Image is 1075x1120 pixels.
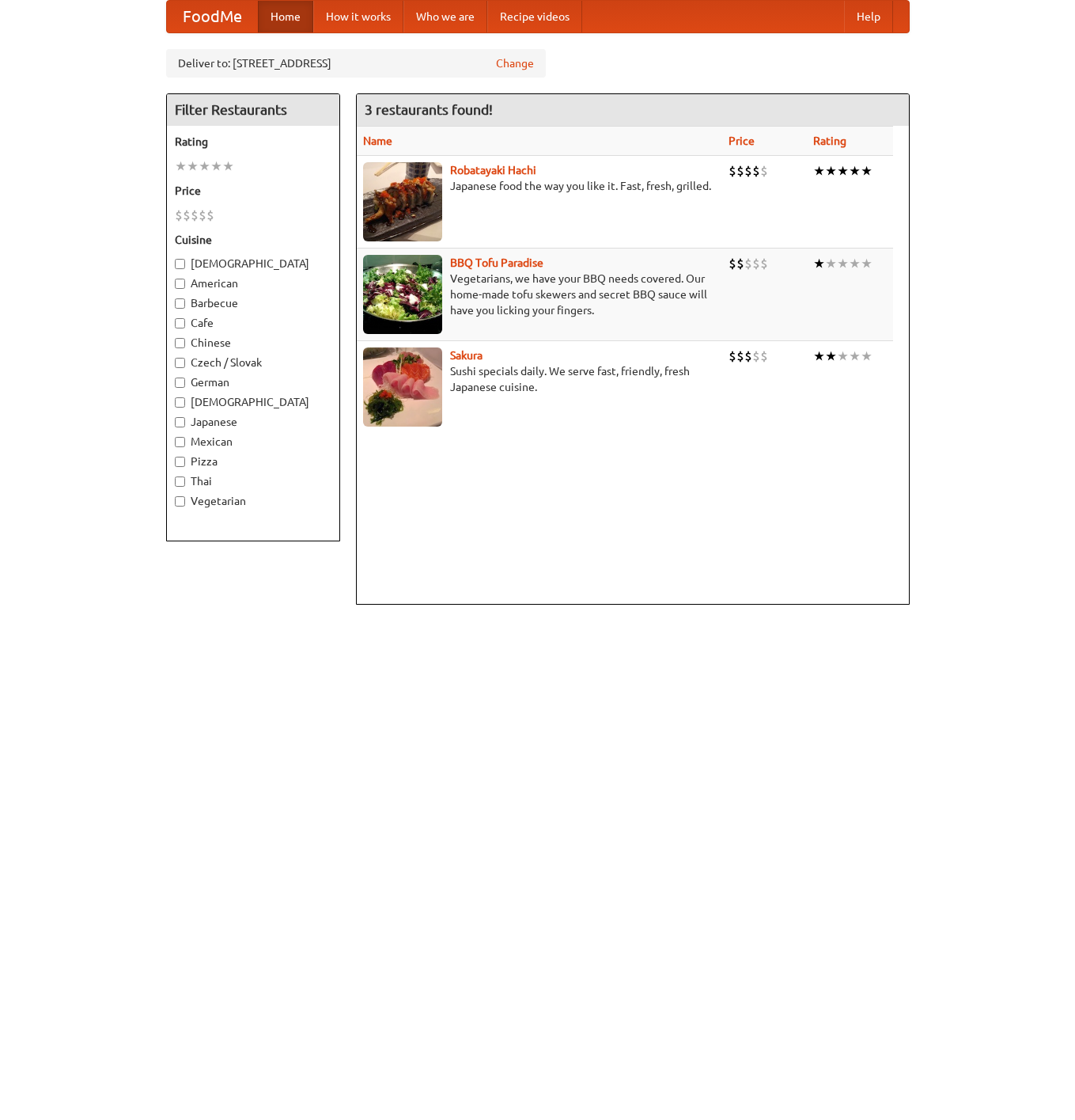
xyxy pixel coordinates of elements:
[199,207,206,224] li: $
[752,347,760,365] li: $
[849,347,861,365] li: ★
[175,134,331,150] h5: Rating
[175,496,185,507] input: Vegetarian
[813,162,825,180] li: ★
[744,347,752,365] li: $
[363,178,716,194] p: Japanese food the way you like it. Fast, fresh, grilled.
[837,162,849,180] li: ★
[744,255,752,272] li: $
[166,49,546,78] div: Deliver to: [STREET_ADDRESS]
[363,363,716,395] p: Sushi specials daily. We serve fast, friendly, fresh Japanese cuisine.
[365,102,493,117] ng-pluralize: 3 restaurants found!
[222,158,234,175] li: ★
[175,397,185,408] input: [DEMOGRAPHIC_DATA]
[760,162,768,180] li: $
[210,158,222,175] li: ★
[844,1,893,32] a: Help
[363,347,442,427] img: sakura.jpg
[729,162,736,180] li: $
[313,1,403,32] a: How it works
[175,259,185,269] input: [DEMOGRAPHIC_DATA]
[752,162,760,180] li: $
[175,414,331,430] label: Japanese
[175,256,331,271] label: [DEMOGRAPHIC_DATA]
[849,162,861,180] li: ★
[450,256,543,269] a: BBQ Tofu Paradise
[199,158,210,175] li: ★
[175,454,331,469] label: Pizza
[837,347,849,365] li: ★
[736,162,744,180] li: $
[729,347,736,365] li: $
[175,335,331,351] label: Chinese
[175,275,331,291] label: American
[206,207,214,224] li: $
[175,358,185,368] input: Czech / Slovak
[175,476,185,487] input: Thai
[861,347,872,365] li: ★
[175,318,185,328] input: Cafe
[487,1,582,32] a: Recipe videos
[175,338,185,348] input: Chinese
[496,55,534,71] a: Change
[403,1,487,32] a: Who we are
[175,298,185,309] input: Barbecue
[175,355,331,370] label: Czech / Slovak
[729,255,736,272] li: $
[849,255,861,272] li: ★
[760,255,768,272] li: $
[175,158,187,175] li: ★
[363,162,442,241] img: robatayaki.jpg
[363,255,442,334] img: tofuparadise.jpg
[175,457,185,467] input: Pizza
[175,493,331,509] label: Vegetarian
[175,315,331,331] label: Cafe
[187,158,199,175] li: ★
[175,378,185,388] input: German
[837,255,849,272] li: ★
[175,207,183,224] li: $
[450,164,536,177] a: Robatayaki Hachi
[861,255,872,272] li: ★
[736,255,744,272] li: $
[167,1,258,32] a: FoodMe
[861,162,872,180] li: ★
[191,207,199,224] li: $
[813,255,825,272] li: ★
[183,207,191,224] li: $
[175,434,331,450] label: Mexican
[175,295,331,311] label: Barbecue
[175,279,185,289] input: American
[825,162,837,180] li: ★
[167,94,339,126] h4: Filter Restaurants
[825,347,837,365] li: ★
[450,349,483,362] a: Sakura
[175,232,331,248] h5: Cuisine
[175,394,331,410] label: [DEMOGRAPHIC_DATA]
[744,162,752,180] li: $
[363,271,716,318] p: Vegetarians, we have your BBQ needs covered. Our home-made tofu skewers and secret BBQ sauce will...
[175,183,331,199] h5: Price
[813,347,825,365] li: ★
[175,417,185,427] input: Japanese
[752,255,760,272] li: $
[729,135,755,147] a: Price
[175,473,331,489] label: Thai
[258,1,313,32] a: Home
[175,437,185,447] input: Mexican
[175,374,331,390] label: German
[825,255,837,272] li: ★
[813,135,846,147] a: Rating
[736,347,744,365] li: $
[760,347,768,365] li: $
[363,135,392,147] a: Name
